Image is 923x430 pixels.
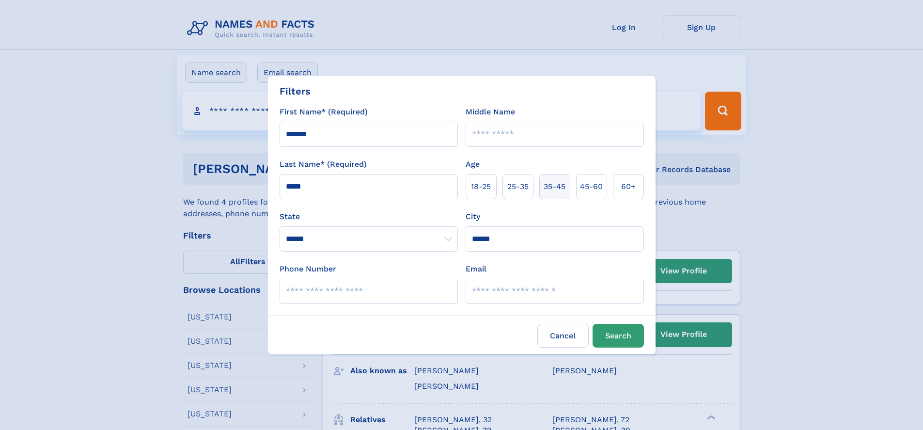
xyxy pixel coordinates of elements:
[580,181,603,192] span: 45‑60
[621,181,636,192] span: 60+
[280,211,458,223] label: State
[507,181,529,192] span: 25‑35
[593,324,644,348] button: Search
[544,181,565,192] span: 35‑45
[537,324,589,348] label: Cancel
[280,159,367,170] label: Last Name* (Required)
[280,106,368,118] label: First Name* (Required)
[466,106,515,118] label: Middle Name
[471,181,491,192] span: 18‑25
[280,263,336,275] label: Phone Number
[466,159,480,170] label: Age
[280,84,311,98] div: Filters
[466,263,486,275] label: Email
[466,211,480,223] label: City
